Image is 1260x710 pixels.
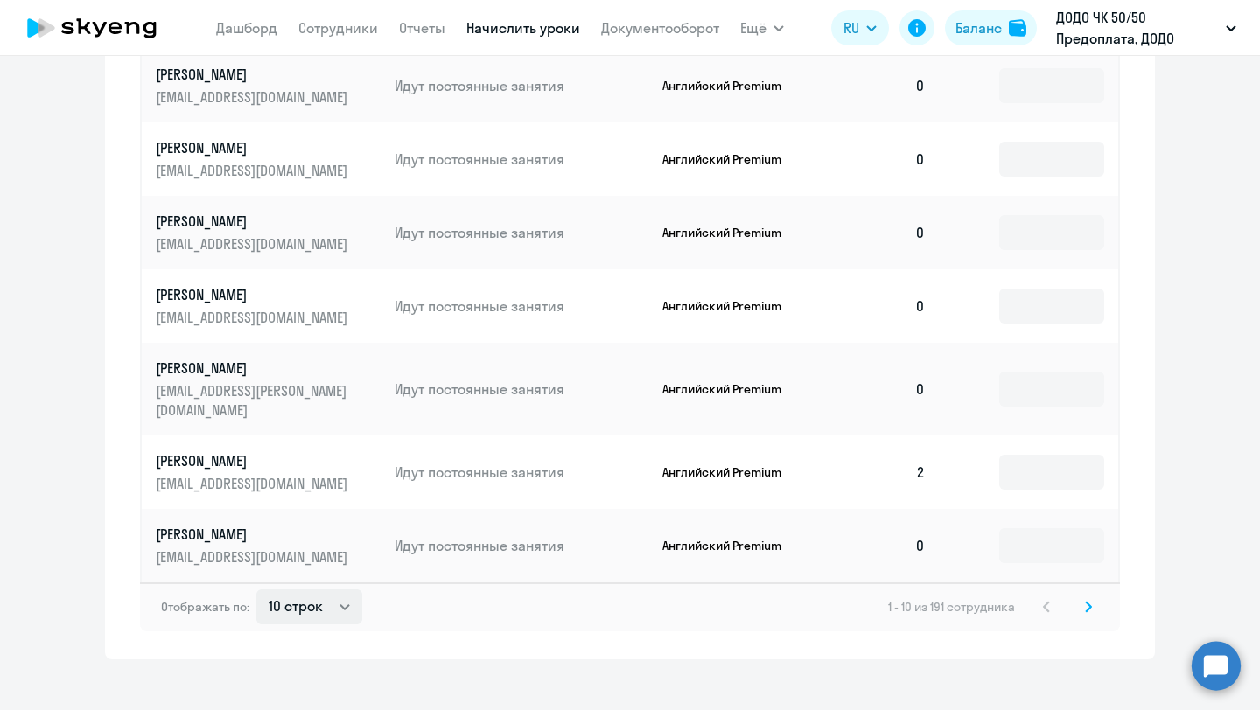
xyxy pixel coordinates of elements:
p: Английский Premium [662,381,794,397]
p: Идут постоянные занятия [395,379,648,399]
p: [EMAIL_ADDRESS][PERSON_NAME][DOMAIN_NAME] [156,381,352,420]
td: 0 [817,343,940,435]
p: [PERSON_NAME] [156,525,352,544]
p: Идут постоянные занятия [395,76,648,95]
p: [PERSON_NAME] [156,65,352,84]
p: [EMAIL_ADDRESS][DOMAIN_NAME] [156,547,352,567]
p: Английский Premium [662,225,794,240]
td: 0 [817,269,940,343]
td: 0 [817,196,940,269]
a: [PERSON_NAME][EMAIL_ADDRESS][DOMAIN_NAME] [156,525,381,567]
span: Ещё [740,17,766,38]
p: [PERSON_NAME] [156,451,352,470]
p: Английский Premium [662,151,794,167]
p: Английский Premium [662,78,794,94]
a: Начислить уроки [466,19,580,37]
p: Английский Premium [662,538,794,553]
a: Сотрудники [298,19,378,37]
a: [PERSON_NAME][EMAIL_ADDRESS][DOMAIN_NAME] [156,451,381,493]
button: RU [831,10,889,45]
p: Идут постоянные занятия [395,150,648,169]
p: [EMAIL_ADDRESS][DOMAIN_NAME] [156,474,352,493]
p: [PERSON_NAME] [156,212,352,231]
button: Балансbalance [945,10,1037,45]
a: Документооборот [601,19,719,37]
a: [PERSON_NAME][EMAIL_ADDRESS][DOMAIN_NAME] [156,138,381,180]
p: [EMAIL_ADDRESS][DOMAIN_NAME] [156,308,352,327]
span: Отображать по: [161,599,249,615]
p: ДОДО ЧК 50/50 Предоплата, ДОДО ФРАНЧАЙЗИНГ, ООО [1056,7,1219,49]
img: balance [1009,19,1026,37]
a: Дашборд [216,19,277,37]
button: Ещё [740,10,784,45]
a: Отчеты [399,19,445,37]
a: [PERSON_NAME][EMAIL_ADDRESS][DOMAIN_NAME] [156,65,381,107]
a: [PERSON_NAME][EMAIL_ADDRESS][PERSON_NAME][DOMAIN_NAME] [156,358,381,420]
td: 0 [817,509,940,582]
p: Английский Premium [662,464,794,480]
p: [PERSON_NAME] [156,358,352,378]
p: [PERSON_NAME] [156,138,352,157]
td: 0 [817,122,940,196]
p: [EMAIL_ADDRESS][DOMAIN_NAME] [156,161,352,180]
td: 2 [817,435,940,509]
p: [EMAIL_ADDRESS][DOMAIN_NAME] [156,234,352,254]
p: Английский Premium [662,298,794,314]
span: 1 - 10 из 191 сотрудника [888,599,1015,615]
td: 0 [817,49,940,122]
div: Баланс [955,17,1002,38]
p: Идут постоянные занятия [395,536,648,555]
span: RU [843,17,859,38]
a: [PERSON_NAME][EMAIL_ADDRESS][DOMAIN_NAME] [156,285,381,327]
a: [PERSON_NAME][EMAIL_ADDRESS][DOMAIN_NAME] [156,212,381,254]
p: [PERSON_NAME] [156,285,352,304]
p: [EMAIL_ADDRESS][DOMAIN_NAME] [156,87,352,107]
p: Идут постоянные занятия [395,223,648,242]
p: Идут постоянные занятия [395,463,648,482]
button: ДОДО ЧК 50/50 Предоплата, ДОДО ФРАНЧАЙЗИНГ, ООО [1047,7,1245,49]
p: Идут постоянные занятия [395,296,648,316]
